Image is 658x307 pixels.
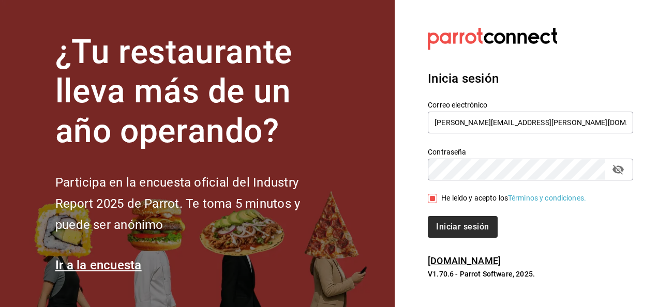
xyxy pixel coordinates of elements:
[441,193,586,204] div: He leído y acepto los
[428,112,633,133] input: Ingresa tu correo electrónico
[55,258,142,272] a: Ir a la encuesta
[428,255,501,266] a: [DOMAIN_NAME]
[428,269,633,279] p: V1.70.6 - Parrot Software, 2025.
[428,101,633,108] label: Correo electrónico
[428,69,633,88] h3: Inicia sesión
[55,33,335,151] h1: ¿Tu restaurante lleva más de un año operando?
[428,216,497,238] button: Iniciar sesión
[55,172,335,235] h2: Participa en la encuesta oficial del Industry Report 2025 de Parrot. Te toma 5 minutos y puede se...
[508,194,586,202] a: Términos y condiciones.
[609,161,627,178] button: passwordField
[428,148,633,155] label: Contraseña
